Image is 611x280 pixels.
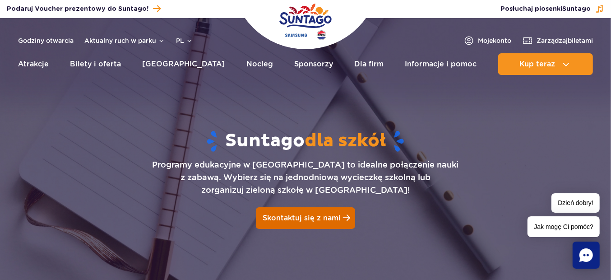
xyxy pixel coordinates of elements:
span: Jak mogę Ci pomóc? [528,216,600,237]
span: Podaruj Voucher prezentowy do Suntago! [7,5,148,14]
span: Posłuchaj piosenki [500,5,591,14]
span: Zarządzaj biletami [537,36,593,45]
button: Posłuchaj piosenkiSuntago [500,5,604,14]
a: Informacje i pomoc [405,53,477,75]
span: dla szkół [305,130,386,152]
button: pl [176,36,193,45]
a: Bilety i oferta [70,53,121,75]
a: Podaruj Voucher prezentowy do Suntago! [7,3,161,15]
a: Dla firm [354,53,384,75]
div: Chat [573,242,600,269]
span: Moje konto [478,36,511,45]
button: Aktualny ruch w parku [84,37,165,44]
a: Atrakcje [18,53,49,75]
h1: Suntago [15,130,596,153]
a: Skontaktuj się z nami [256,207,355,229]
span: Dzień dobry! [551,193,600,213]
a: Nocleg [246,53,273,75]
a: Mojekonto [463,35,511,46]
span: Kup teraz [519,60,555,68]
button: Kup teraz [498,53,593,75]
p: Programy edukacyjne w [GEOGRAPHIC_DATA] to idealne połączenie nauki z zabawą. Wybierz się na jedn... [153,159,459,196]
span: Suntago [562,6,591,12]
a: Sponsorzy [294,53,333,75]
span: Skontaktuj się z nami [263,214,341,222]
a: Zarządzajbiletami [522,35,593,46]
a: Godziny otwarcia [18,36,74,45]
a: [GEOGRAPHIC_DATA] [143,53,225,75]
